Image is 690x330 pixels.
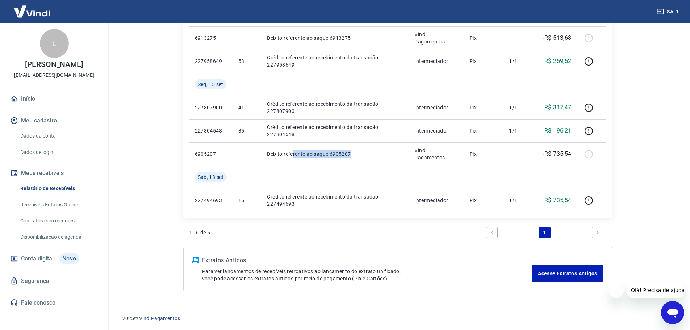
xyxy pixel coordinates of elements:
[9,165,100,181] button: Meus recebíveis
[21,254,54,264] span: Conta digital
[192,257,199,263] img: ícone
[469,197,498,204] p: Pix
[14,71,94,79] p: [EMAIL_ADDRESS][DOMAIN_NAME]
[509,58,530,65] p: 1/1
[238,197,255,204] p: 15
[592,227,603,238] a: Next page
[40,29,69,58] div: L
[627,282,684,298] iframe: Mensagem da empresa
[198,81,223,88] span: Seg, 15 set
[9,0,56,22] img: Vindi
[539,227,551,238] a: Page 1 is your current page
[609,284,624,298] iframe: Fechar mensagem
[267,54,403,68] p: Crédito referente ao recebimento da transação 227958649
[469,150,498,158] p: Pix
[267,34,403,42] p: Débito referente ao saque 6913275
[17,129,100,143] a: Dados da conta
[655,5,681,18] button: Sair
[483,224,606,241] ul: Pagination
[267,150,403,158] p: Débito referente ao saque 6905207
[238,58,255,65] p: 53
[9,113,100,129] button: Meu cadastro
[17,181,100,196] a: Relatório de Recebíveis
[509,34,530,42] p: -
[195,197,227,204] p: 227494693
[544,126,572,135] p: R$ 196,21
[509,150,530,158] p: -
[469,127,498,134] p: Pix
[509,104,530,111] p: 1/1
[195,34,227,42] p: 6913275
[59,253,79,264] span: Novo
[9,295,100,311] a: Fale conosco
[509,127,530,134] p: 1/1
[238,104,255,111] p: 41
[195,127,227,134] p: 227804548
[4,5,61,11] span: Olá! Precisa de ajuda?
[17,197,100,212] a: Recebíveis Futuros Online
[267,124,403,138] p: Crédito referente ao recebimento da transação 227804548
[195,58,227,65] p: 227958649
[469,104,498,111] p: Pix
[9,250,100,267] a: Conta digitalNovo
[189,229,210,236] p: 1 - 6 de 6
[17,145,100,160] a: Dados de login
[198,174,224,181] span: Sáb, 13 set
[17,213,100,228] a: Contratos com credores
[469,34,498,42] p: Pix
[17,230,100,245] a: Disponibilização de agenda
[202,256,532,265] p: Extratos Antigos
[414,58,457,65] p: Intermediador
[414,31,457,45] p: Vindi Pagamentos
[509,197,530,204] p: 1/1
[9,273,100,289] a: Segurança
[414,197,457,204] p: Intermediador
[25,61,83,68] p: [PERSON_NAME]
[267,100,403,115] p: Crédito referente ao recebimento da transação 227807900
[9,91,100,107] a: Início
[414,147,457,161] p: Vindi Pagamentos
[661,301,684,324] iframe: Botão para abrir a janela de mensagens
[544,57,572,66] p: R$ 259,52
[469,58,498,65] p: Pix
[238,127,255,134] p: 35
[543,150,572,158] p: -R$ 735,54
[267,193,403,208] p: Crédito referente ao recebimento da transação 227494693
[414,127,457,134] p: Intermediador
[543,34,572,42] p: -R$ 513,68
[202,268,532,282] p: Para ver lançamentos de recebíveis retroativos ao lançamento do extrato unificado, você pode aces...
[195,150,227,158] p: 6905207
[195,104,227,111] p: 227807900
[532,265,603,282] a: Acesse Extratos Antigos
[486,227,498,238] a: Previous page
[122,315,673,322] p: 2025 ©
[414,104,457,111] p: Intermediador
[544,196,572,205] p: R$ 735,54
[544,103,572,112] p: R$ 317,47
[139,316,180,321] a: Vindi Pagamentos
